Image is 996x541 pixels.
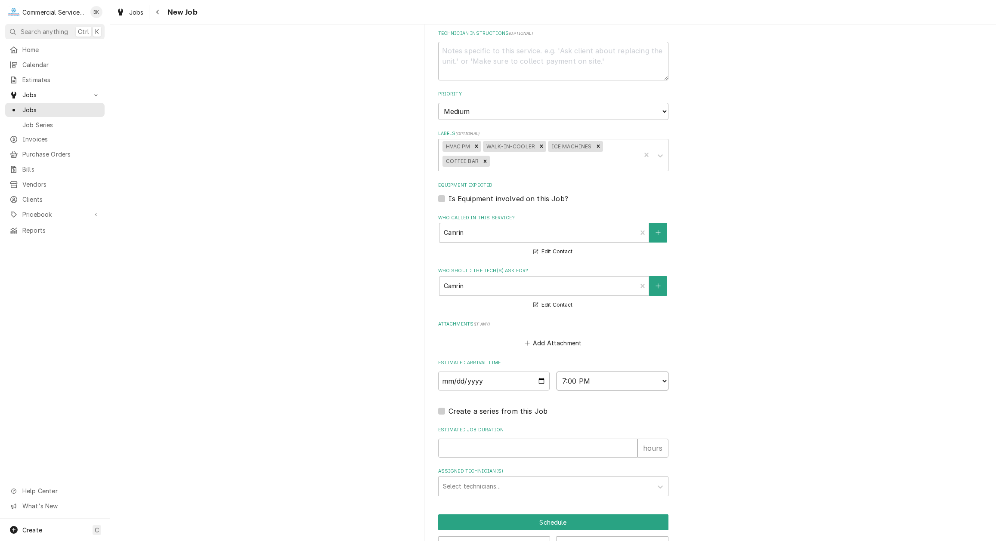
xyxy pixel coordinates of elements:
[129,8,144,17] span: Jobs
[5,499,105,513] a: Go to What's New
[22,195,100,204] span: Clients
[5,147,105,161] a: Purchase Orders
[113,5,147,19] a: Jobs
[5,162,105,176] a: Bills
[22,60,100,69] span: Calendar
[5,177,105,191] a: Vendors
[438,182,668,189] label: Equipment Expected
[532,246,574,257] button: Edit Contact
[649,223,667,243] button: Create New Contact
[472,141,481,152] div: Remove HVAC PM
[5,484,105,498] a: Go to Help Center
[455,131,479,136] span: ( optional )
[449,406,548,416] label: Create a series from this Job
[22,486,99,495] span: Help Center
[649,276,667,296] button: Create New Contact
[438,267,668,274] label: Who should the tech(s) ask for?
[5,118,105,132] a: Job Series
[22,90,87,99] span: Jobs
[5,207,105,221] a: Go to Pricebook
[438,215,668,257] div: Who called in this service?
[5,192,105,206] a: Clients
[151,5,165,19] button: Navigate back
[22,526,42,534] span: Create
[22,75,100,84] span: Estimates
[449,194,568,204] label: Is Equipment involved on this Job?
[473,322,490,326] span: ( if any )
[5,132,105,146] a: Invoices
[438,91,668,120] div: Priority
[438,468,668,496] div: Assigned Technician(s)
[8,6,20,18] div: Commercial Service Co.'s Avatar
[22,501,99,510] span: What's New
[22,105,100,114] span: Jobs
[22,180,100,189] span: Vendors
[438,372,550,390] input: Date
[78,27,89,36] span: Ctrl
[22,120,100,129] span: Job Series
[22,226,100,235] span: Reports
[165,6,198,18] span: New Job
[438,267,668,310] div: Who should the tech(s) ask for?
[5,88,105,102] a: Go to Jobs
[637,439,668,458] div: hours
[438,514,668,530] button: Schedule
[22,45,100,54] span: Home
[656,230,661,236] svg: Create New Contact
[509,31,533,36] span: ( optional )
[438,130,668,137] label: Labels
[442,141,472,152] div: HVAC PM
[438,321,668,349] div: Attachments
[438,427,668,433] label: Estimated Job Duration
[5,103,105,117] a: Jobs
[438,427,668,457] div: Estimated Job Duration
[5,24,105,39] button: Search anythingCtrlK
[90,6,102,18] div: Brian Key's Avatar
[5,43,105,57] a: Home
[523,337,583,349] button: Add Attachment
[438,468,668,475] label: Assigned Technician(s)
[22,150,100,159] span: Purchase Orders
[480,156,490,167] div: Remove COFFEE BAR
[438,30,668,37] label: Technician Instructions
[21,27,68,36] span: Search anything
[90,6,102,18] div: BK
[22,135,100,144] span: Invoices
[548,141,594,152] div: ICE MACHINES
[656,283,661,289] svg: Create New Contact
[438,182,668,204] div: Equipment Expected
[537,141,546,152] div: Remove WALK-IN-COOLER
[5,58,105,72] a: Calendar
[594,141,603,152] div: Remove ICE MACHINES
[95,526,99,535] span: C
[438,215,668,221] label: Who called in this service?
[557,372,668,390] select: Time Select
[532,300,574,310] button: Edit Contact
[438,321,668,328] label: Attachments
[22,210,87,219] span: Pricebook
[483,141,537,152] div: WALK-IN-COOLER
[438,130,668,171] div: Labels
[442,156,480,167] div: COFFEE BAR
[8,6,20,18] div: C
[438,91,668,98] label: Priority
[5,223,105,237] a: Reports
[438,514,668,530] div: Button Group Row
[5,73,105,87] a: Estimates
[95,27,99,36] span: K
[22,8,86,17] div: Commercial Service Co.
[438,30,668,80] div: Technician Instructions
[22,165,100,174] span: Bills
[438,360,668,390] div: Estimated Arrival Time
[438,360,668,366] label: Estimated Arrival Time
